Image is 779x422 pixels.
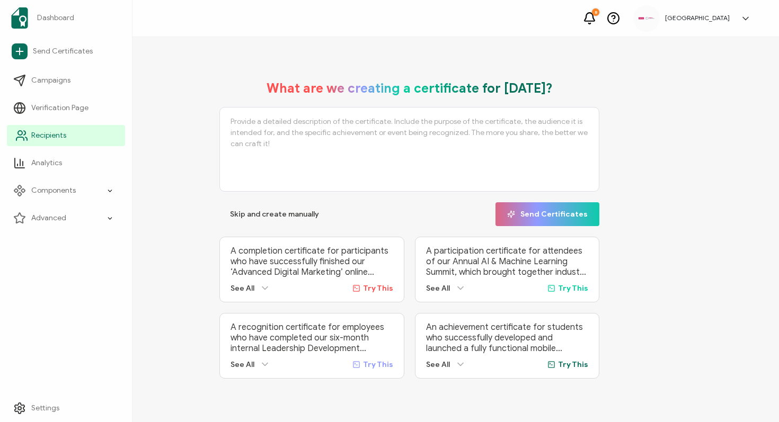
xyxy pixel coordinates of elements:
img: 534be6bd-3ab8-4108-9ccc-40d3e97e413d.png [639,17,654,20]
a: Dashboard [7,3,125,33]
a: Settings [7,398,125,419]
span: Recipients [31,130,66,141]
p: An achievement certificate for students who successfully developed and launched a fully functiona... [426,322,589,354]
a: Send Certificates [7,39,125,64]
button: Send Certificates [495,202,599,226]
span: Campaigns [31,75,70,86]
span: Send Certificates [33,46,93,57]
iframe: Chat Widget [726,371,779,422]
span: Try This [558,284,588,293]
p: A participation certificate for attendees of our Annual AI & Machine Learning Summit, which broug... [426,246,589,277]
span: Components [31,185,76,196]
h1: What are we creating a certificate for [DATE]? [267,80,553,96]
span: See All [231,284,254,293]
a: Verification Page [7,97,125,119]
img: sertifier-logomark-colored.svg [11,7,28,29]
h5: [GEOGRAPHIC_DATA] [665,14,730,22]
span: Dashboard [37,13,74,23]
span: See All [426,360,450,369]
span: Advanced [31,213,66,223]
button: Skip and create manually [219,202,330,226]
span: Try This [363,284,393,293]
span: Try This [558,360,588,369]
p: A recognition certificate for employees who have completed our six-month internal Leadership Deve... [231,322,393,354]
p: A completion certificate for participants who have successfully finished our ‘Advanced Digital Ma... [231,246,393,277]
a: Recipients [7,125,125,146]
span: Send Certificates [507,210,588,218]
span: See All [231,360,254,369]
a: Analytics [7,152,125,174]
a: Campaigns [7,70,125,91]
span: Skip and create manually [230,211,319,218]
span: Try This [363,360,393,369]
div: 8 [592,8,599,16]
span: See All [426,284,450,293]
span: Analytics [31,158,62,168]
span: Verification Page [31,103,88,113]
span: Settings [31,403,59,414]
